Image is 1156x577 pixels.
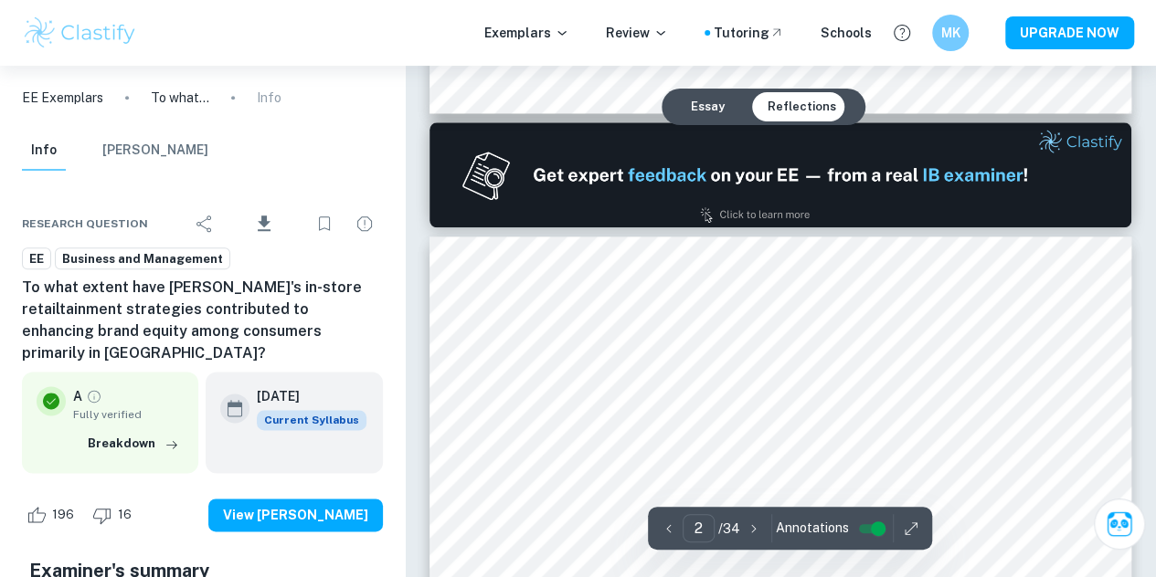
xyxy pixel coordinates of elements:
button: Info [22,131,66,171]
span: Annotations [776,519,849,538]
a: Schools [821,23,872,43]
a: Business and Management [55,247,230,270]
div: Like [22,500,84,530]
img: Ad [430,122,1131,227]
div: Report issue [346,205,383,242]
button: Ask Clai [1094,498,1145,550]
a: EE [22,247,51,270]
button: MK [932,15,969,51]
h6: To what extent have [PERSON_NAME]'s in-store retailtainment strategies contributed to enhancing b... [22,277,383,364]
span: Fully verified [73,406,184,423]
h6: [DATE] [257,386,352,406]
h6: MK [940,23,961,43]
button: UPGRADE NOW [1005,16,1134,49]
div: Dislike [88,500,142,530]
p: Exemplars [484,23,569,43]
a: Tutoring [714,23,784,43]
span: 196 [42,506,84,524]
span: Research question [22,215,148,232]
div: Download [227,200,302,247]
button: Breakdown [83,430,184,457]
button: [PERSON_NAME] [102,131,208,171]
button: Essay [676,92,739,121]
span: Business and Management [56,250,229,268]
button: View [PERSON_NAME] [208,498,383,531]
a: Grade fully verified [86,388,102,404]
p: To what extent have [PERSON_NAME]'s in-store retailtainment strategies contributed to enhancing b... [151,88,209,108]
div: Share [186,205,223,242]
button: Reflections [753,92,851,121]
img: Clastify logo [22,15,138,51]
p: Review [606,23,668,43]
button: Help and Feedback [886,17,917,48]
div: This exemplar is based on the current syllabus. Feel free to refer to it for inspiration/ideas wh... [257,410,366,430]
p: Info [257,88,281,108]
p: / 34 [718,519,740,539]
p: A [73,386,82,406]
span: Current Syllabus [257,410,366,430]
span: EE [23,250,50,268]
span: 16 [108,506,142,524]
div: Bookmark [306,205,343,242]
a: EE Exemplars [22,88,103,108]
